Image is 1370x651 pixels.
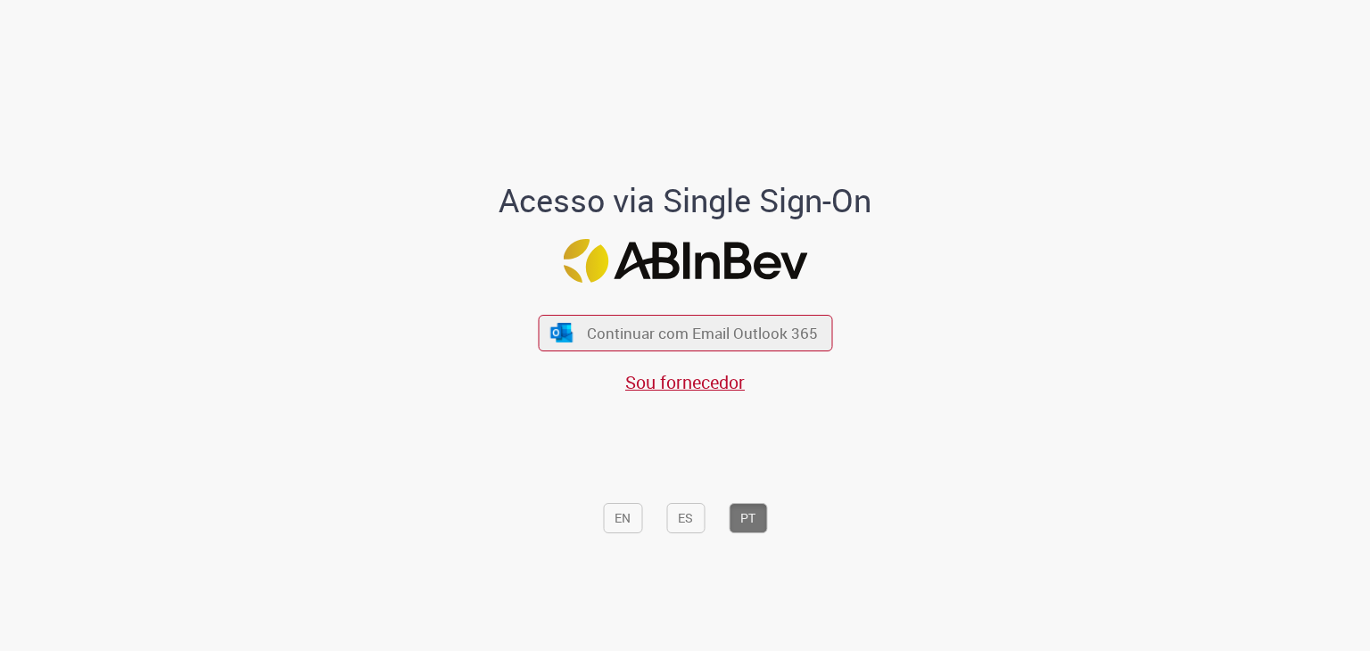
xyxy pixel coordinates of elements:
[538,315,832,351] button: ícone Azure/Microsoft 360 Continuar com Email Outlook 365
[438,183,933,218] h1: Acesso via Single Sign-On
[666,503,705,533] button: ES
[603,503,642,533] button: EN
[625,370,745,394] a: Sou fornecedor
[549,324,574,342] img: ícone Azure/Microsoft 360
[729,503,767,533] button: PT
[587,323,818,343] span: Continuar com Email Outlook 365
[563,239,807,283] img: Logo ABInBev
